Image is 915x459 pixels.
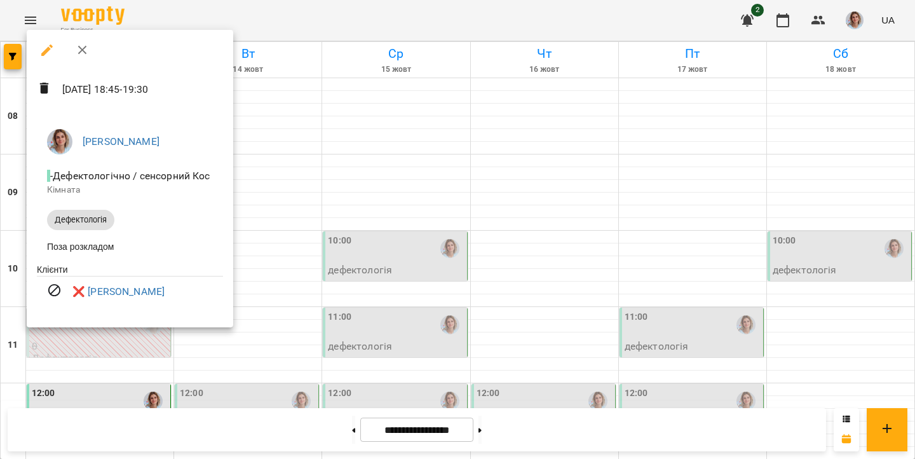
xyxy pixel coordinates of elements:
[37,263,223,312] ul: Клієнти
[47,283,62,298] svg: Візит скасовано
[47,129,72,154] img: ac7589ae44c03316e39b3bff18840b48.jpeg
[47,170,213,182] span: - Дефектологічно / сенсорний Кос
[83,135,159,147] a: [PERSON_NAME]
[47,214,114,226] span: Дефектологія
[47,184,213,196] p: Кімната
[62,82,223,97] p: [DATE] 18:45 - 19:30
[72,284,165,299] a: ❌ [PERSON_NAME]
[37,235,223,258] li: Поза розкладом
